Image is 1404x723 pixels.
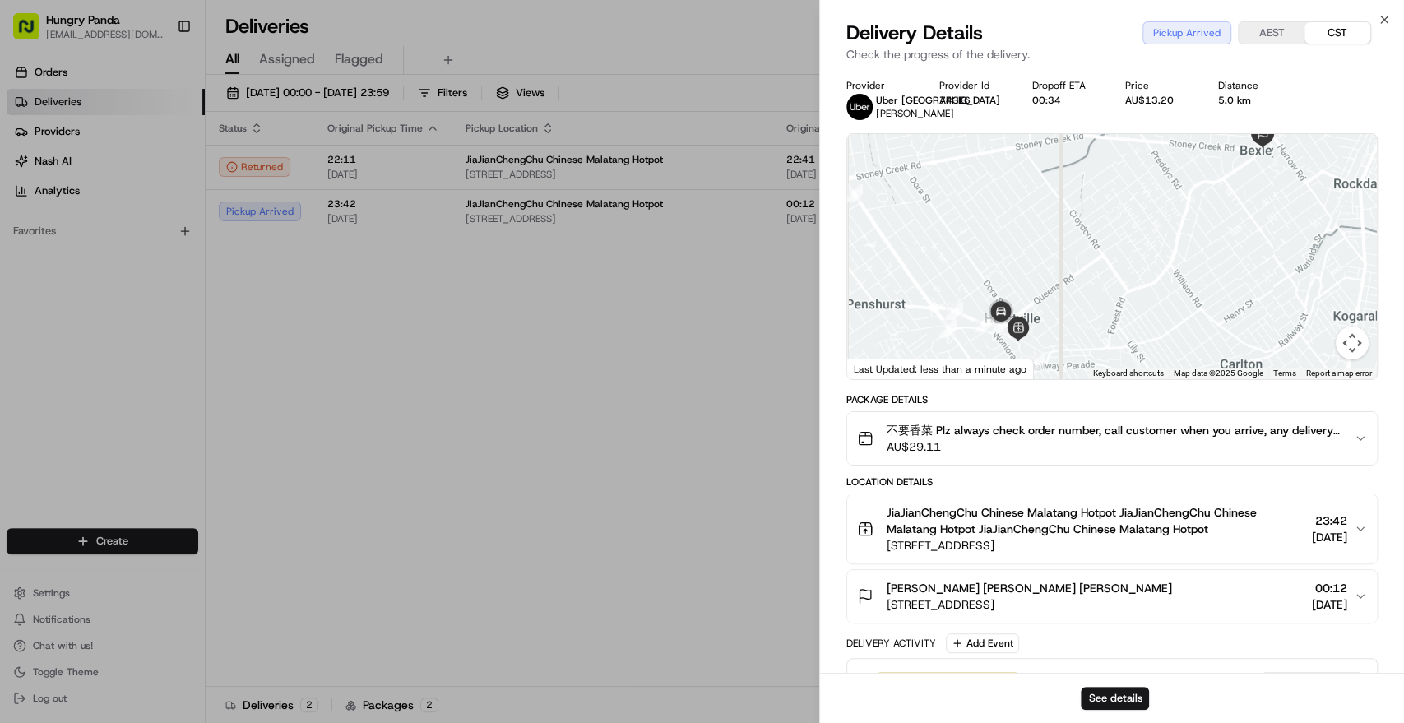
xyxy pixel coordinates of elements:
div: Location Details [846,475,1378,489]
button: Start new chat [280,162,299,182]
span: [PERSON_NAME] [876,107,954,120]
button: Keyboard shortcuts [1093,368,1164,379]
span: Uber [GEOGRAPHIC_DATA] [876,94,1000,107]
span: 00:12 [1312,580,1347,596]
div: Past conversations [16,214,105,227]
span: 8月15日 [63,299,102,313]
span: • [137,255,142,268]
div: 00:34 [1032,94,1099,107]
div: Provider [846,79,913,92]
button: See details [1081,687,1149,710]
img: uber-new-logo.jpeg [846,94,873,120]
button: [PERSON_NAME] [PERSON_NAME] [PERSON_NAME][STREET_ADDRESS]00:12[DATE] [847,570,1377,623]
span: [PERSON_NAME] [51,255,133,268]
div: Package Details [846,393,1378,406]
span: 8月19日 [146,255,184,268]
span: 23:42 [1312,512,1347,529]
button: Add Event [946,633,1019,653]
a: Open this area in Google Maps (opens a new window) [851,358,906,379]
span: [STREET_ADDRESS] [887,596,1172,613]
button: CST [1304,22,1370,44]
button: See all [255,211,299,230]
div: AU$13.20 [1125,94,1192,107]
button: Map camera controls [1336,327,1369,359]
img: 1736555255976-a54dd68f-1ca7-489b-9aae-adbdc363a1c4 [16,157,46,187]
div: 4 [1026,354,1045,372]
span: Map data ©2025 Google [1174,368,1263,378]
div: Dropoff ETA [1032,79,1099,92]
div: 6 [975,314,993,332]
span: AU$29.11 [887,438,1341,455]
span: [STREET_ADDRESS] [887,537,1305,554]
div: 2 [938,320,957,338]
input: Clear [43,106,271,123]
a: 💻API Documentation [132,361,271,391]
div: Delivery Activity [846,637,936,650]
span: [PERSON_NAME] [PERSON_NAME] [PERSON_NAME] [887,580,1172,596]
span: [DATE] [1312,596,1347,613]
span: [DATE] [1312,529,1347,545]
img: Google [851,358,906,379]
button: JiaJianChengChu Chinese Malatang Hotpot JiaJianChengChu Chinese Malatang Hotpot JiaJianChengChu C... [847,494,1377,563]
button: 不要香菜 Plz always check order number, call customer when you arrive, any delivery issues, Contact W... [847,412,1377,465]
div: 📗 [16,369,30,382]
span: API Documentation [155,368,264,384]
img: 1736555255976-a54dd68f-1ca7-489b-9aae-adbdc363a1c4 [33,256,46,269]
div: We're available if you need us! [74,174,226,187]
img: Bea Lacdao [16,239,43,266]
a: Powered byPylon [116,407,199,420]
button: AEST [1239,22,1304,44]
img: Nash [16,16,49,49]
a: 📗Knowledge Base [10,361,132,391]
div: 5.0 km [1218,94,1285,107]
div: 💻 [139,369,152,382]
div: 9 [845,184,863,202]
span: Pylon [164,408,199,420]
span: JiaJianChengChu Chinese Malatang Hotpot JiaJianChengChu Chinese Malatang Hotpot JiaJianChengChu C... [887,504,1305,537]
div: Start new chat [74,157,270,174]
a: Report a map error [1306,368,1372,378]
span: 不要香菜 Plz always check order number, call customer when you arrive, any delivery issues, Contact W... [887,422,1341,438]
div: Price [1125,79,1192,92]
div: 10 [945,302,963,320]
a: Terms [1273,368,1296,378]
div: Provider Id [939,79,1006,92]
p: Welcome 👋 [16,66,299,92]
div: Distance [1218,79,1285,92]
span: Knowledge Base [33,368,126,384]
span: Delivery Details [846,20,983,46]
img: 1753817452368-0c19585d-7be3-40d9-9a41-2dc781b3d1eb [35,157,64,187]
p: Check the progress of the delivery. [846,46,1378,63]
button: 743E6 [939,94,971,107]
div: Last Updated: less than a minute ago [847,359,1034,379]
span: • [54,299,60,313]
